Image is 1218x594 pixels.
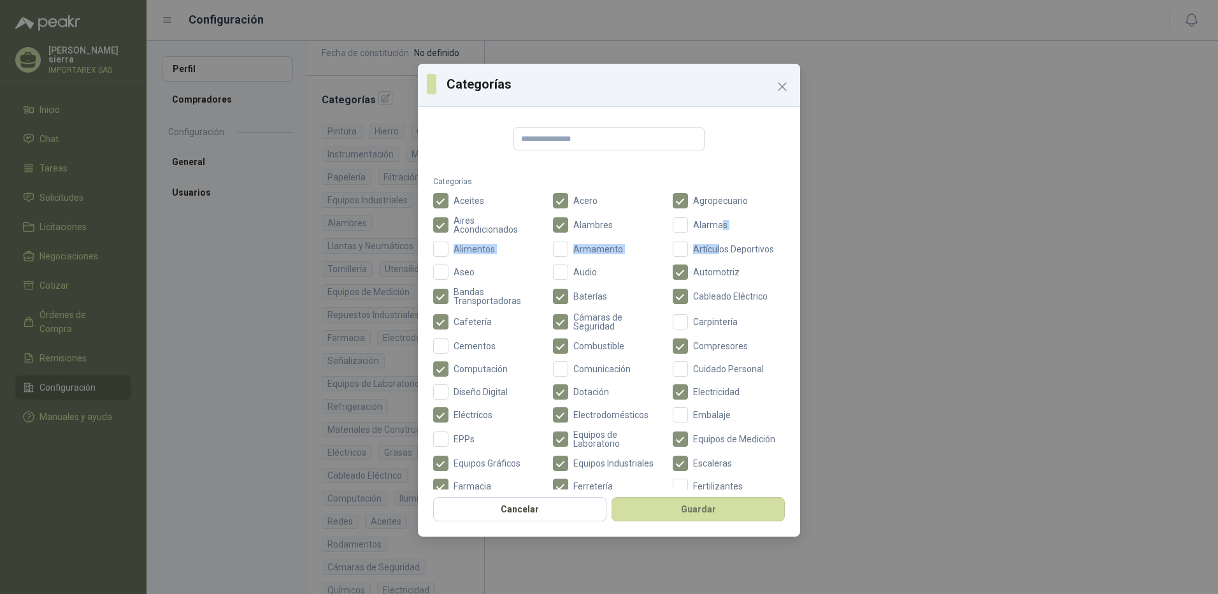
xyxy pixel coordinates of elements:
span: Aceites [448,196,489,205]
span: Dotación [568,388,614,396]
span: Cableado Eléctrico [688,292,773,301]
span: Ferretería [568,482,618,491]
span: Fertilizantes [688,482,748,491]
span: Cafetería [448,317,497,326]
span: Escaleras [688,459,737,468]
span: Electricidad [688,388,745,396]
span: Alambres [568,221,618,229]
span: Farmacia [448,482,496,491]
button: Close [772,76,792,97]
label: Categorías [433,176,785,188]
span: Embalaje [688,410,736,419]
span: Equipos Industriales [568,459,659,468]
span: Aseo [448,268,480,277]
span: Compresores [688,342,753,351]
span: Combustible [568,342,629,351]
span: Armamento [568,245,628,254]
span: Comunicación [568,365,636,373]
span: Eléctricos [448,410,498,419]
span: Equipos Gráficos [448,459,526,468]
button: Cancelar [433,497,606,521]
span: Cementos [448,342,501,351]
span: Alimentos [448,245,500,254]
span: Audio [568,268,602,277]
span: Alarmas [688,221,733,229]
span: EPPs [448,435,480,444]
h3: Categorías [447,75,791,94]
span: Automotriz [688,268,745,277]
span: Computación [448,365,513,373]
span: Bandas Transportadoras [448,287,545,305]
span: Equipos de Laboratorio [568,430,665,448]
span: Aires Acondicionados [448,216,545,234]
span: Artículos Deportivos [688,245,779,254]
span: Cuidado Personal [688,365,769,373]
span: Acero [568,196,603,205]
span: Baterías [568,292,612,301]
span: Agropecuario [688,196,753,205]
button: Guardar [612,497,785,521]
span: Diseño Digital [448,388,513,396]
span: Equipos de Medición [688,435,780,444]
span: Carpintería [688,317,743,326]
span: Cámaras de Seguridad [568,313,665,331]
span: Electrodomésticos [568,410,654,419]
